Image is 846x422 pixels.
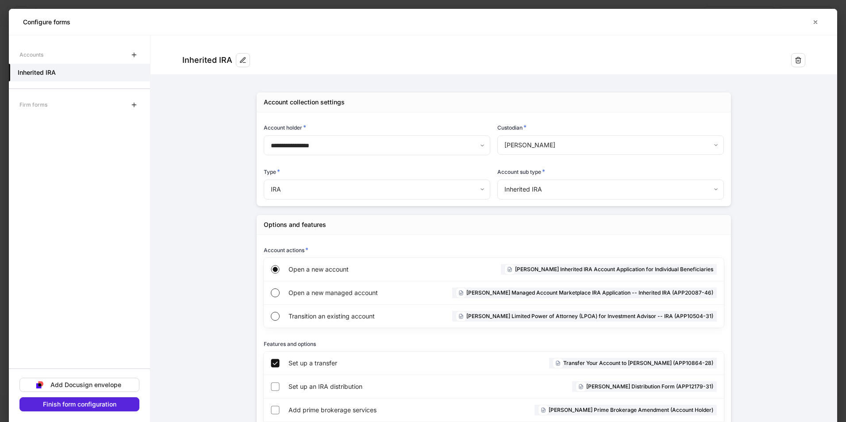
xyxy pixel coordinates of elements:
[288,406,449,414] span: Add prime brokerage services
[563,359,713,367] h6: Transfer Your Account to [PERSON_NAME] (APP10864-28)
[288,288,408,297] span: Open a new managed account
[452,311,717,322] div: [PERSON_NAME] Limited Power of Attorney (LPOA) for Investment Advisor -- IRA (APP10504-31)
[288,359,436,368] span: Set up a transfer
[288,265,418,274] span: Open a new account
[264,340,316,348] h6: Features and options
[264,220,326,229] div: Options and features
[264,167,280,176] h6: Type
[23,18,70,27] h5: Configure forms
[497,135,723,155] div: [PERSON_NAME]
[497,180,723,199] div: Inherited IRA
[264,180,490,199] div: IRA
[18,68,56,77] h5: Inherited IRA
[501,264,717,275] div: [PERSON_NAME] Inherited IRA Account Application for Individual Beneficiaries
[497,167,545,176] h6: Account sub type
[288,312,407,321] span: Transition an existing account
[264,98,345,107] div: Account collection settings
[9,64,150,81] a: Inherited IRA
[43,401,116,407] div: Finish form configuration
[264,123,306,132] h6: Account holder
[50,382,121,388] div: Add Docusign envelope
[182,55,232,65] div: Inherited IRA
[586,382,713,391] h6: [PERSON_NAME] Distribution Form (APP12179-31)
[19,97,47,112] div: Firm forms
[452,288,717,298] div: [PERSON_NAME] Managed Account Marketplace IRA Application -- Inherited IRA (APP20087-46)
[19,378,139,392] button: Add Docusign envelope
[19,397,139,411] button: Finish form configuration
[264,246,308,254] h6: Account actions
[288,382,460,391] span: Set up an IRA distribution
[549,406,713,414] h6: [PERSON_NAME] Prime Brokerage Amendment (Account Holder)
[497,123,527,132] h6: Custodian
[19,47,43,62] div: Accounts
